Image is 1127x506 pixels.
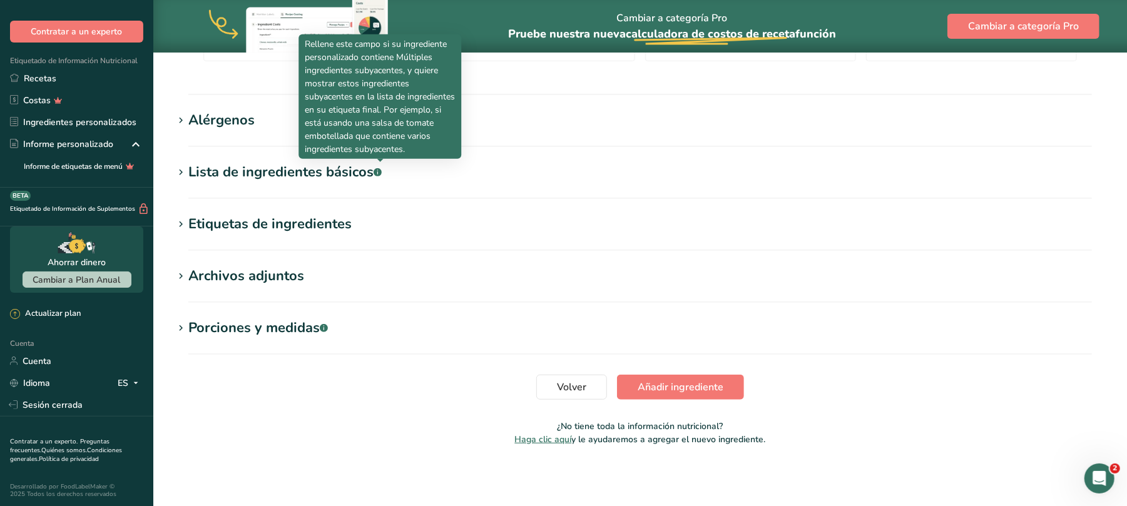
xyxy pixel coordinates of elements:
[25,131,186,173] font: ¿Cómo podemos ayudarte?
[23,377,50,389] font: Idioma
[10,205,135,213] font: Etiquetado de Información de Suplementos
[23,138,113,150] font: Informe personalizado
[515,433,572,445] font: Haga clic aquí
[13,261,238,296] div: Envíanos un mensaje
[1113,464,1118,472] font: 2
[305,38,455,155] font: Rellene este campo si su ingrediente personalizado contiene Múltiples ingredientes subyacentes, y...
[23,355,51,367] font: Cuenta
[41,446,87,455] a: Quiénes somos.
[23,94,51,106] font: Costas
[118,377,128,389] font: ES
[39,455,99,463] a: Política de privacidad
[10,56,138,66] font: Etiquetado de Información Nutricional
[968,19,1079,33] font: Cambiar a categoría Pro
[23,116,136,128] font: Ingredientes personalizados
[25,308,81,319] font: Actualizar plan
[188,215,352,233] font: Etiquetas de ingredientes
[10,482,115,491] font: Desarrollado por FoodLabelMaker ©
[63,390,125,440] button: Mensajes
[23,399,83,411] font: Sesión cerrada
[557,380,586,394] font: Volver
[26,273,130,283] font: Envíanos un mensaje
[10,446,122,463] a: Condiciones generales.
[18,421,45,431] font: Inicio
[617,11,728,25] font: Cambiar a categoría Pro
[10,21,143,43] button: Contratar a un experto
[73,421,114,431] font: Mensajes
[13,345,238,503] div: [Webinar gratuito] ¿Qué tiene de malo esta etiqueta?
[188,111,255,129] font: Alérgenos
[23,271,131,288] button: Cambiar a Plan Anual
[56,220,476,230] font: Hola, soy Rana de Food Label Maker. Haz clic en Descargar en la página del creador de recetas.
[10,490,116,498] font: 2025 Todos los derechos reservados
[188,390,250,440] button: Noticias
[795,26,836,41] font: función
[125,390,188,440] button: Ayuda
[13,208,237,255] div: Imagen de perfil de RanaHola, soy Rana de Food Label Maker. Haz clic en Descargar en la página de...
[33,274,121,286] font: Cambiar a Plan Anual
[558,420,723,432] font: ¿No tiene toda la información nutricional?
[131,233,136,243] font: •
[188,163,374,181] font: Lista de ingredientes básicos
[24,161,123,171] font: Informe de etiquetas de menú
[13,190,238,255] div: Mensaje recienteImagen de perfil de RanaHola, soy Rana de Food Label Maker. Haz clic en Descargar...
[188,318,320,337] font: Porciones y medidas
[201,421,237,431] font: Noticias
[196,20,222,45] img: Imagen de perfil de Rachelle
[143,421,170,431] font: Ayuda
[173,20,198,45] img: Imagen de perfil de Reem
[572,433,766,445] font: y le ayudaremos a agregar el nuevo ingrediente.
[10,338,34,348] font: Cuenta
[149,20,174,45] img: Imagen de perfil de Aya
[536,375,607,400] button: Volver
[638,380,723,394] font: Añadir ingrediente
[18,308,232,333] button: Buscar ayuda
[136,233,175,243] font: Hace 2m
[617,375,744,400] button: Añadir ingrediente
[26,219,51,244] img: Imagen de perfil de Rana
[48,256,106,268] font: Ahorrar dinero
[25,28,124,41] img: logo
[56,233,128,243] font: [PERSON_NAME]
[947,14,1099,39] button: Cambiar a categoría Pro
[626,26,795,41] font: calculadora de costos de receta
[26,315,92,325] font: Buscar ayuda
[10,437,78,446] a: Contratar a un experto.
[31,26,123,38] font: Contratar a un experto
[24,73,56,84] font: Recetas
[10,437,110,455] a: Preguntas frecuentes.
[508,26,626,41] font: Pruebe nuestra nueva
[1084,463,1114,493] iframe: Chat en vivo de Intercom
[25,89,216,131] font: Hola [PERSON_NAME] 👋
[13,345,237,433] img: [Webinar gratuito] ¿Qué tiene de malo esta etiqueta?
[26,201,111,211] font: Mensaje reciente
[13,191,28,200] font: BETA
[188,266,304,285] font: Archivos adjuntos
